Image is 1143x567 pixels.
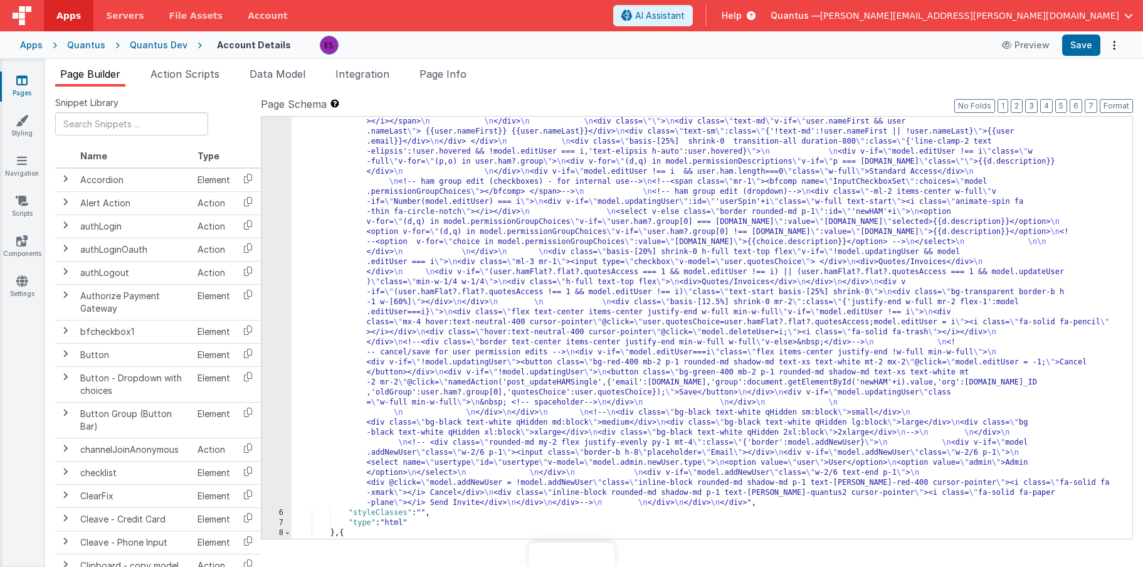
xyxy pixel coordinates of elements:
[192,238,235,261] td: Action
[1040,99,1053,113] button: 4
[261,528,292,538] div: 8
[192,320,235,343] td: Element
[80,151,107,161] span: Name
[56,9,81,22] span: Apps
[192,343,235,366] td: Element
[1055,99,1067,113] button: 5
[250,68,305,80] span: Data Model
[217,40,291,50] h4: Account Details
[192,484,235,507] td: Element
[1062,34,1100,56] button: Save
[771,9,820,22] span: Quantus —
[67,39,105,51] div: Quantus
[55,112,208,135] input: Search Snippets ...
[192,531,235,554] td: Element
[192,461,235,484] td: Element
[150,68,219,80] span: Action Scripts
[75,531,192,554] td: Cleave - Phone Input
[335,68,389,80] span: Integration
[192,168,235,192] td: Element
[192,438,235,461] td: Action
[75,438,192,461] td: channelJoinAnonymous
[261,538,292,548] div: 9
[192,366,235,402] td: Element
[75,238,192,261] td: authLoginOauth
[771,9,1133,22] button: Quantus — [PERSON_NAME][EMAIL_ADDRESS][PERSON_NAME][DOMAIN_NAME]
[130,39,187,51] div: Quantus Dev
[192,402,235,438] td: Element
[192,284,235,320] td: Element
[75,284,192,320] td: Authorize Payment Gateway
[1100,99,1133,113] button: Format
[192,215,235,238] td: Action
[192,191,235,215] td: Action
[75,402,192,438] td: Button Group (Button Bar)
[60,68,120,80] span: Page Builder
[1070,99,1082,113] button: 6
[75,343,192,366] td: Button
[1085,99,1097,113] button: 7
[998,99,1008,113] button: 1
[75,320,192,343] td: bfcheckbox1
[192,261,235,284] td: Action
[20,39,43,51] div: Apps
[994,35,1057,55] button: Preview
[1025,99,1038,113] button: 3
[75,461,192,484] td: checklist
[261,97,327,112] span: Page Schema
[419,68,466,80] span: Page Info
[75,191,192,215] td: Alert Action
[169,9,223,22] span: File Assets
[75,507,192,531] td: Cleave - Credit Card
[261,518,292,528] div: 7
[635,9,685,22] span: AI Assistant
[198,151,219,161] span: Type
[75,484,192,507] td: ClearFix
[1105,36,1123,54] button: Options
[55,97,119,109] span: Snippet Library
[613,5,693,26] button: AI Assistant
[192,507,235,531] td: Element
[722,9,742,22] span: Help
[820,9,1119,22] span: [PERSON_NAME][EMAIL_ADDRESS][PERSON_NAME][DOMAIN_NAME]
[75,168,192,192] td: Accordion
[75,215,192,238] td: authLogin
[261,508,292,518] div: 6
[954,99,995,113] button: No Folds
[75,366,192,402] td: Button - Dropdown with choices
[106,9,144,22] span: Servers
[1011,99,1023,113] button: 2
[320,36,338,54] img: 2445f8d87038429357ee99e9bdfcd63a
[75,261,192,284] td: authLogout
